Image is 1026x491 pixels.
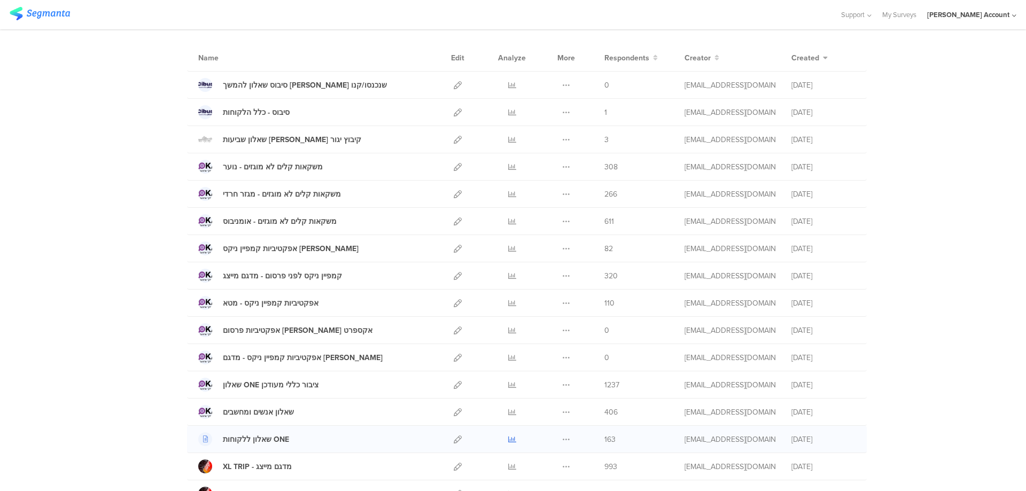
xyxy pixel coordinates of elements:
div: [DATE] [791,216,856,227]
span: Support [841,10,865,20]
button: Creator [685,52,719,64]
div: Edit [446,44,469,71]
div: [DATE] [791,379,856,391]
div: miri@miridikman.co.il [685,461,775,472]
div: אפקטיביות קמפיין ניקס - מדגם מייצ [223,352,383,363]
div: [DATE] [791,107,856,118]
span: 308 [604,161,618,173]
a: שאלון אנשים ומחשבים [198,405,294,419]
a: XL TRIP - מדגם מייצג [198,459,292,473]
div: שאלון ONE ציבור כללי מעודכן [223,379,318,391]
a: שאלון ללקוחות ONE [198,432,289,446]
a: שאלון שביעות [PERSON_NAME] קיבוץ יגור [198,133,361,146]
div: Analyze [496,44,528,71]
div: [DATE] [791,189,856,200]
div: שאלון שביעות רצון קיבוץ יגור [223,134,361,145]
div: [DATE] [791,352,856,363]
span: 406 [604,407,618,418]
span: 0 [604,352,609,363]
span: 611 [604,216,614,227]
span: 3 [604,134,609,145]
span: 0 [604,80,609,91]
div: [DATE] [791,134,856,145]
div: אפקטיביות פרסום מן אקספרט [223,325,372,336]
a: אפקטיביות קמפיין ניקס - מדגם [PERSON_NAME] [198,350,383,364]
div: miri@miridikman.co.il [685,407,775,418]
a: שאלון ONE ציבור כללי מעודכן [198,378,318,392]
div: miri@miridikman.co.il [685,270,775,282]
div: משקאות קלים לא מוגזים - נוער [223,161,323,173]
div: [DATE] [791,325,856,336]
div: אפקטיביות קמפיין ניקס טיקטוק [223,243,359,254]
div: [DATE] [791,243,856,254]
div: [DATE] [791,407,856,418]
div: Name [198,52,262,64]
a: אפקטיביות קמפיין ניקס [PERSON_NAME] [198,241,359,255]
span: 110 [604,298,615,309]
div: miri@miridikman.co.il [685,107,775,118]
div: miri@miridikman.co.il [685,134,775,145]
span: 1 [604,107,607,118]
span: 266 [604,189,617,200]
a: סיבוס - כלל הלקוחות [198,105,290,119]
div: [PERSON_NAME] Account [927,10,1009,20]
span: Creator [685,52,711,64]
div: [DATE] [791,80,856,91]
span: Respondents [604,52,649,64]
div: אפקטיביות קמפיין ניקס - מטא [223,298,318,309]
div: [DATE] [791,298,856,309]
a: אפקטיביות פרסום [PERSON_NAME] אקספרט [198,323,372,337]
div: miri@miridikman.co.il [685,243,775,254]
div: [DATE] [791,161,856,173]
div: miri@miridikman.co.il [685,298,775,309]
a: משקאות קלים לא מוגזים - אומניבוס [198,214,337,228]
div: סיבוס - כלל הלקוחות [223,107,290,118]
span: 0 [604,325,609,336]
div: miri@miridikman.co.il [685,161,775,173]
button: Respondents [604,52,658,64]
a: משקאות קלים לא מוגזים - מגזר חרדי [198,187,341,201]
div: miri@miridikman.co.il [685,80,775,91]
div: [DATE] [791,461,856,472]
div: More [555,44,578,71]
div: miri@miridikman.co.il [685,379,775,391]
button: Created [791,52,828,64]
a: משקאות קלים לא מוגזים - נוער [198,160,323,174]
div: משקאות קלים לא מוגזים - מגזר חרדי [223,189,341,200]
div: miri@miridikman.co.il [685,325,775,336]
div: [DATE] [791,434,856,445]
a: קמפיין ניקס לפני פרסום - מדגם מייצג [198,269,342,283]
span: 993 [604,461,617,472]
div: קמפיין ניקס לפני פרסום - מדגם מייצג [223,270,342,282]
div: miri@miridikman.co.il [685,352,775,363]
div: סיבוס שאלון להמשך לאלו שנכנסו/קנו [223,80,387,91]
div: משקאות קלים לא מוגזים - אומניבוס [223,216,337,227]
span: 1237 [604,379,619,391]
div: שאלון אנשים ומחשבים [223,407,294,418]
img: segmanta logo [10,7,70,20]
div: miri@miridikman.co.il [685,216,775,227]
span: 163 [604,434,616,445]
a: אפקטיביות קמפיין ניקס - מטא [198,296,318,310]
span: 82 [604,243,613,254]
div: שאלון ללקוחות ONE [223,434,289,445]
div: XL TRIP - מדגם מייצג [223,461,292,472]
span: 320 [604,270,618,282]
a: סיבוס שאלון להמשך [PERSON_NAME] שנכנסו/קנו [198,78,387,92]
div: miri@miridikman.co.il [685,434,775,445]
span: Created [791,52,819,64]
div: [DATE] [791,270,856,282]
div: miri@miridikman.co.il [685,189,775,200]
